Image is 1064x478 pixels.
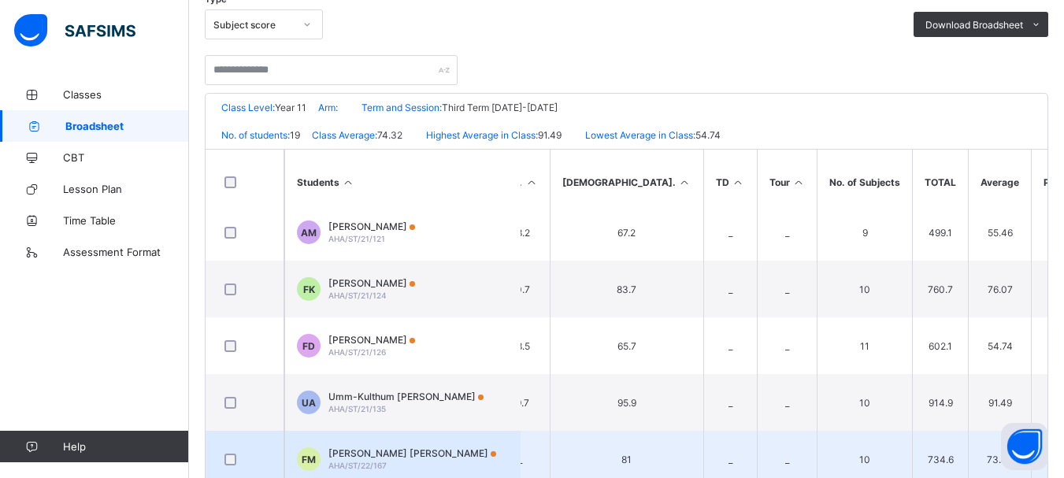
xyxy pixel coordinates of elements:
span: 54.74 [695,129,721,141]
span: Broadsheet [65,120,189,132]
span: [PERSON_NAME] [328,277,415,289]
th: Students [284,150,521,214]
span: AHA/ST/22/167 [328,461,387,470]
span: Term and Session: [361,102,442,113]
span: 734.6 [925,454,956,465]
span: Arm: [318,102,338,113]
span: 10 [829,454,900,465]
span: Classes [63,88,189,101]
span: 499.1 [925,227,956,239]
td: _ [757,261,817,317]
td: 65.7 [550,317,703,374]
span: 10 [829,283,900,295]
td: 67.2 [550,204,703,261]
span: 76.07 [981,283,1019,295]
span: FK [303,283,315,295]
th: [DEMOGRAPHIC_DATA]. [550,150,703,214]
i: Sort in Ascending Order [792,176,806,188]
span: Highest Average in Class: [426,129,538,141]
td: 83.7 [550,261,703,317]
td: _ [703,204,757,261]
span: CBT [63,151,189,164]
span: 11 [829,340,900,352]
span: 54.74 [981,340,1019,352]
span: Third Term [DATE]-[DATE] [442,102,558,113]
span: AHA/ST/21/135 [328,404,386,413]
span: [PERSON_NAME] [PERSON_NAME] [328,447,496,459]
span: [PERSON_NAME] [328,334,415,346]
span: Class Level: [221,102,275,113]
span: Download Broadsheet [925,19,1023,31]
th: Average [968,150,1031,214]
span: UA [302,397,316,409]
span: AHA/ST/21/126 [328,347,386,357]
th: Tour [757,150,817,214]
td: _ [703,317,757,374]
span: 55.46 [981,227,1019,239]
i: Sort in Ascending Order [525,176,538,188]
span: AHA/ST/21/121 [328,234,385,243]
span: AHA/ST/21/124 [328,291,387,300]
span: Class Average: [312,129,377,141]
span: No. of students: [221,129,290,141]
span: AM [301,227,317,239]
span: 914.9 [925,397,956,409]
span: Lesson Plan [63,183,189,195]
span: FD [302,340,315,352]
span: Lowest Average in Class: [585,129,695,141]
span: Assessment Format [63,246,189,258]
i: Sort Ascending [342,176,355,188]
td: 95.9 [550,374,703,431]
span: 760.7 [925,283,956,295]
i: Sort in Ascending Order [732,176,745,188]
span: 91.49 [981,397,1019,409]
img: safsims [14,14,135,47]
span: FM [302,454,316,465]
span: 9 [829,227,900,239]
div: Subject score [213,19,294,31]
span: Time Table [63,214,189,227]
span: [PERSON_NAME] [328,220,415,232]
span: 74.32 [377,129,402,141]
span: Help [63,440,188,453]
span: 91.49 [538,129,562,141]
td: _ [757,204,817,261]
th: No. of Subjects [817,150,912,214]
td: _ [703,374,757,431]
span: Umm-Kulthum [PERSON_NAME] [328,391,484,402]
td: _ [703,261,757,317]
span: 73.46 [981,454,1019,465]
span: 602.1 [925,340,956,352]
td: _ [757,317,817,374]
span: Year 11 [275,102,306,113]
button: Open asap [1001,423,1048,470]
span: 10 [829,397,900,409]
td: _ [757,374,817,431]
th: TD [703,150,757,214]
span: 19 [290,129,300,141]
i: Sort in Ascending Order [678,176,691,188]
th: TOTAL [912,150,968,214]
